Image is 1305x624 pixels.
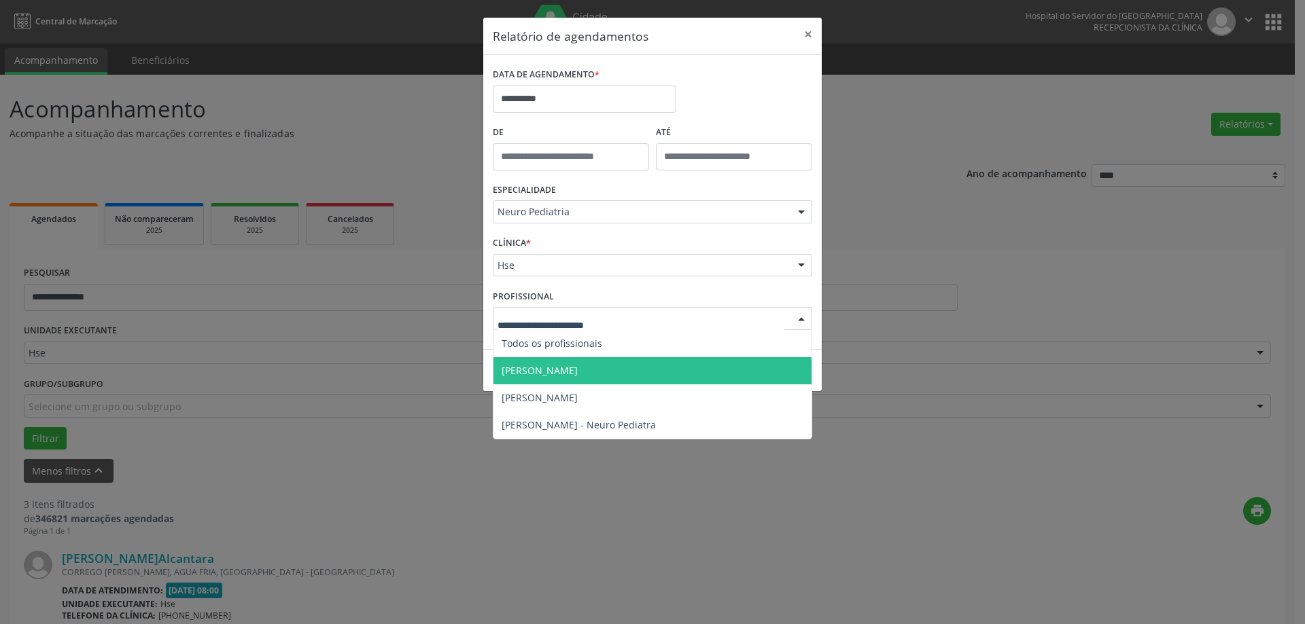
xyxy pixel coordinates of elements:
[493,27,648,45] h5: Relatório de agendamentos
[493,286,554,307] label: PROFISSIONAL
[493,233,531,254] label: CLÍNICA
[502,391,578,404] span: [PERSON_NAME]
[493,65,599,86] label: DATA DE AGENDAMENTO
[656,122,812,143] label: ATÉ
[493,122,649,143] label: De
[498,205,784,219] span: Neuro Pediatria
[795,18,822,51] button: Close
[502,337,602,350] span: Todos os profissionais
[498,259,784,272] span: Hse
[502,418,656,431] span: [PERSON_NAME] - Neuro Pediatra
[493,180,556,201] label: ESPECIALIDADE
[502,364,578,377] span: [PERSON_NAME]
